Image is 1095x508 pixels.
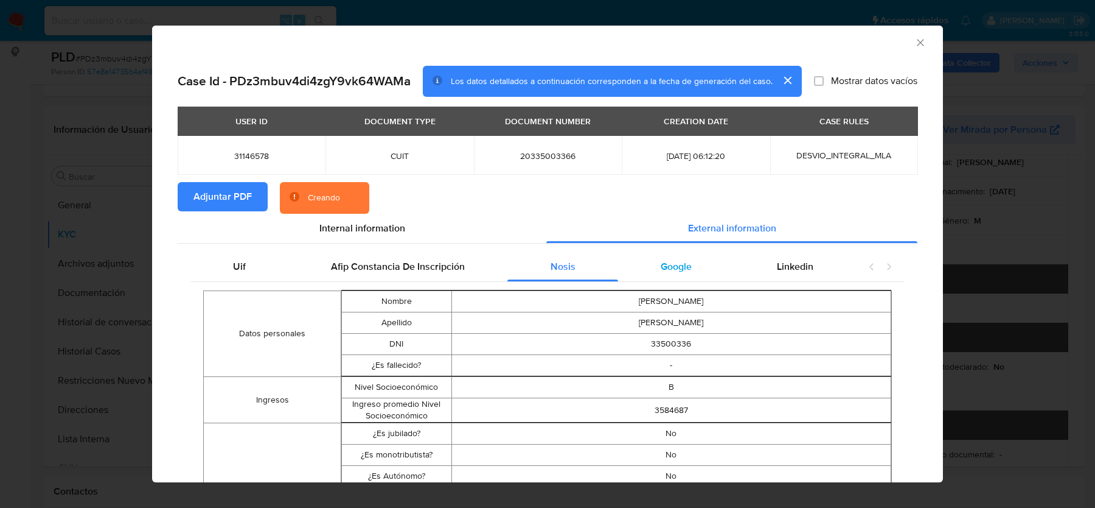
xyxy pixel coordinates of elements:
td: No [451,466,891,487]
td: Datos personales [204,291,341,376]
div: DOCUMENT TYPE [357,111,443,132]
span: Afip Constancia De Inscripción [331,259,465,273]
td: B [451,376,891,398]
span: 20335003366 [488,150,607,161]
td: No [451,445,891,466]
div: CASE RULES [812,111,876,132]
span: Internal information [319,221,405,235]
td: ¿Es jubilado? [342,423,452,445]
td: DNI [342,333,452,355]
span: Nosis [551,259,575,273]
div: Detailed info [178,214,917,243]
h2: Case Id - PDz3mbuv4di4zgY9vk64WAMa [178,73,411,89]
td: Ingreso promedio Nivel Socioeconómico [342,398,452,422]
td: ¿Es monotributista? [342,445,452,466]
span: Linkedin [777,259,813,273]
div: closure-recommendation-modal [152,26,943,482]
span: 31146578 [192,150,311,161]
td: 33500336 [451,333,891,355]
div: Creando [308,192,340,204]
td: [PERSON_NAME] [451,312,891,333]
div: DOCUMENT NUMBER [498,111,598,132]
span: CUIT [340,150,459,161]
td: Ingresos [204,376,341,423]
span: Adjuntar PDF [193,183,252,210]
span: Uif [233,259,246,273]
td: [PERSON_NAME] [451,291,891,312]
div: USER ID [228,111,275,132]
button: Adjuntar PDF [178,182,268,211]
span: [DATE] 06:12:20 [636,150,755,161]
span: Mostrar datos vacíos [831,75,917,87]
div: Detailed external info [190,252,856,281]
span: DESVIO_INTEGRAL_MLA [796,149,891,161]
div: CREATION DATE [656,111,735,132]
button: Cerrar ventana [914,37,925,48]
span: Los datos detallados a continuación corresponden a la fecha de generación del caso. [451,75,773,87]
td: ¿Es Autónomo? [342,466,452,487]
span: External information [688,221,776,235]
td: Apellido [342,312,452,333]
td: Nombre [342,291,452,312]
td: 3584687 [451,398,891,422]
button: cerrar [773,66,802,95]
span: Google [661,259,692,273]
input: Mostrar datos vacíos [814,76,824,86]
td: - [451,355,891,376]
td: ¿Es fallecido? [342,355,452,376]
td: Nivel Socioeconómico [342,376,452,398]
td: No [451,423,891,445]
